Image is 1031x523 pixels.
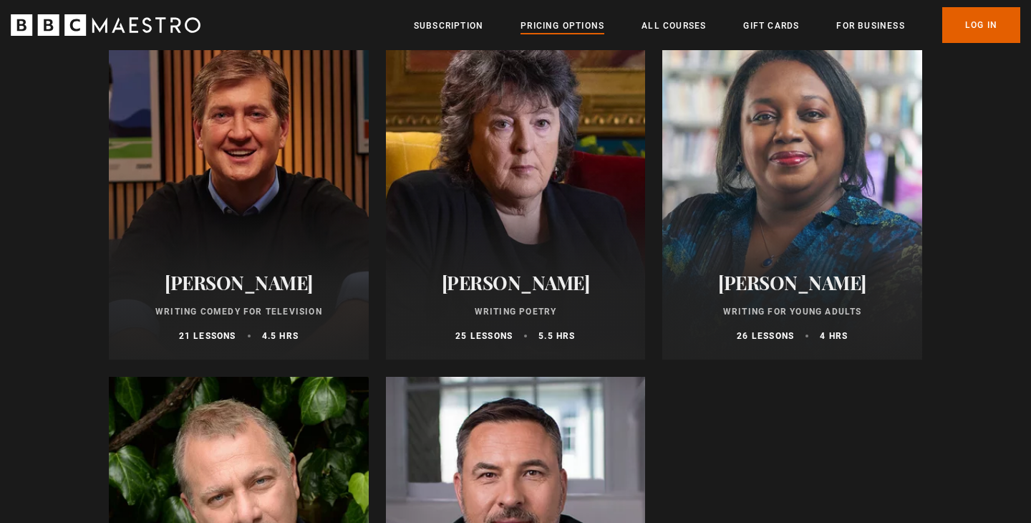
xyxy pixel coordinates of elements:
h2: [PERSON_NAME] [126,272,352,294]
h2: [PERSON_NAME] [403,272,629,294]
p: 26 lessons [737,330,794,342]
a: All Courses [642,19,706,33]
p: 21 lessons [179,330,236,342]
p: 4 hrs [820,330,848,342]
a: [PERSON_NAME] Writing Poetry 25 lessons 5.5 hrs [386,16,646,360]
a: Log In [942,7,1020,43]
nav: Primary [414,7,1020,43]
a: For business [836,19,904,33]
p: Writing Comedy for Television [126,305,352,318]
a: Subscription [414,19,483,33]
a: Pricing Options [521,19,604,33]
p: 4.5 hrs [262,330,299,342]
a: Gift Cards [743,19,799,33]
p: 25 lessons [455,330,513,342]
p: Writing Poetry [403,305,629,318]
svg: BBC Maestro [11,14,200,36]
a: [PERSON_NAME] Writing for Young Adults 26 lessons 4 hrs [662,16,922,360]
p: 5.5 hrs [538,330,575,342]
p: Writing for Young Adults [679,305,905,318]
h2: [PERSON_NAME] [679,272,905,294]
a: [PERSON_NAME] Writing Comedy for Television 21 lessons 4.5 hrs [109,16,369,360]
